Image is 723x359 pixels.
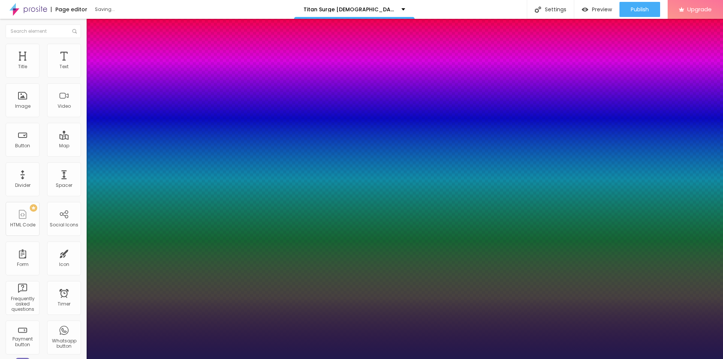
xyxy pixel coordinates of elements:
[574,2,619,17] button: Preview
[51,7,87,12] div: Page editor
[95,7,182,12] div: Saving...
[8,336,37,347] div: Payment button
[59,143,69,148] div: Map
[58,104,71,109] div: Video
[8,296,37,312] div: Frequently asked questions
[619,2,660,17] button: Publish
[15,183,31,188] div: Divider
[18,64,27,69] div: Title
[631,6,649,12] span: Publish
[72,29,77,34] img: Icone
[15,143,30,148] div: Button
[15,104,31,109] div: Image
[6,24,81,38] input: Search element
[58,301,70,307] div: Timer
[304,7,396,12] p: Titan Surge [DEMOGRAPHIC_DATA][MEDICAL_DATA] [MEDICAL_DATA]
[592,6,612,12] span: Preview
[49,338,79,349] div: Whatsapp button
[17,262,29,267] div: Form
[59,64,69,69] div: Text
[687,6,712,12] span: Upgrade
[50,222,78,228] div: Social Icons
[59,262,69,267] div: Icon
[10,222,35,228] div: HTML Code
[582,6,588,13] img: view-1.svg
[535,6,541,13] img: Icone
[56,183,72,188] div: Spacer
